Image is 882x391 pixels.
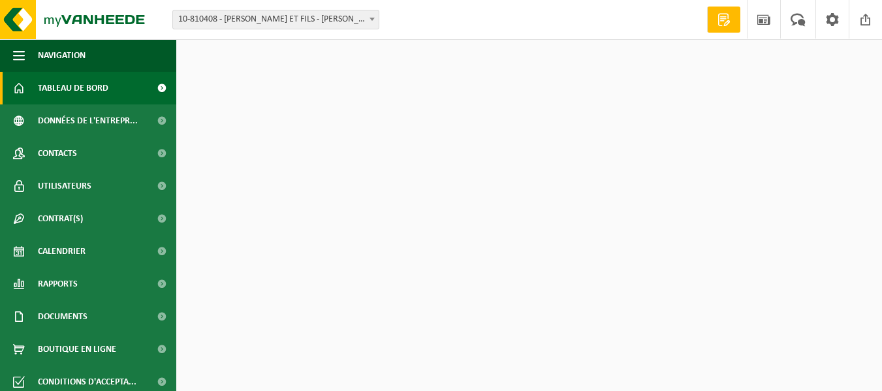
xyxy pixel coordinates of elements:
span: Contacts [38,137,77,170]
span: Navigation [38,39,86,72]
span: Documents [38,300,87,333]
span: Utilisateurs [38,170,91,202]
span: Tableau de bord [38,72,108,104]
span: 10-810408 - BOUCHERIE ROSSI ET FILS - ALLEUR [172,10,379,29]
span: Boutique en ligne [38,333,116,366]
span: 10-810408 - BOUCHERIE ROSSI ET FILS - ALLEUR [173,10,379,29]
span: Contrat(s) [38,202,83,235]
span: Calendrier [38,235,86,268]
span: Rapports [38,268,78,300]
span: Données de l'entrepr... [38,104,138,137]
